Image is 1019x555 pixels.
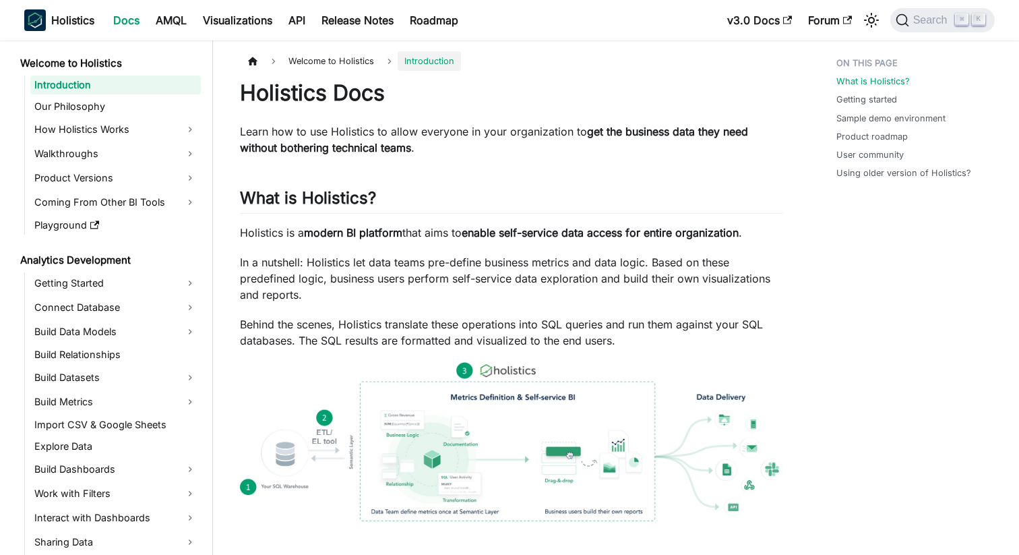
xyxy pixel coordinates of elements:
[24,9,46,31] img: Holistics
[836,167,971,179] a: Using older version of Holistics?
[240,254,782,303] p: In a nutshell: Holistics let data teams pre-define business metrics and data logic. Based on thes...
[240,188,782,214] h2: What is Holistics?
[30,321,201,343] a: Build Data Models
[240,51,782,71] nav: Breadcrumbs
[11,40,213,555] nav: Docs sidebar
[240,80,782,107] h1: Holistics Docs
[30,345,201,364] a: Build Relationships
[30,216,201,235] a: Playground
[30,531,201,553] a: Sharing Data
[890,8,995,32] button: Search (Command+K)
[836,112,946,125] a: Sample demo environment
[30,143,201,165] a: Walkthroughs
[30,507,201,529] a: Interact with Dashboards
[972,13,985,26] kbd: K
[836,75,910,88] a: What is Holistics?
[836,93,897,106] a: Getting started
[240,123,782,156] p: Learn how to use Holistics to allow everyone in your organization to .
[30,391,201,413] a: Build Metrics
[105,9,148,31] a: Docs
[240,51,266,71] a: Home page
[462,226,739,239] strong: enable self-service data access for entire organization
[909,14,956,26] span: Search
[240,362,782,521] img: How Holistics fits in your Data Stack
[30,297,201,318] a: Connect Database
[861,9,882,31] button: Switch between dark and light mode (currently light mode)
[280,9,313,31] a: API
[836,130,908,143] a: Product roadmap
[30,97,201,116] a: Our Philosophy
[313,9,402,31] a: Release Notes
[16,54,201,73] a: Welcome to Holistics
[30,367,201,388] a: Build Datasets
[16,251,201,270] a: Analytics Development
[30,167,201,189] a: Product Versions
[24,9,94,31] a: HolisticsHolistics
[402,9,466,31] a: Roadmap
[955,13,968,26] kbd: ⌘
[719,9,800,31] a: v3.0 Docs
[304,226,402,239] strong: modern BI platform
[195,9,280,31] a: Visualizations
[148,9,195,31] a: AMQL
[30,483,201,504] a: Work with Filters
[30,437,201,456] a: Explore Data
[51,12,94,28] b: Holistics
[240,316,782,349] p: Behind the scenes, Holistics translate these operations into SQL queries and run them against you...
[800,9,860,31] a: Forum
[30,119,201,140] a: How Holistics Works
[30,272,201,294] a: Getting Started
[30,415,201,434] a: Import CSV & Google Sheets
[240,225,782,241] p: Holistics is a that aims to .
[30,76,201,94] a: Introduction
[836,148,904,161] a: User community
[398,51,461,71] span: Introduction
[282,51,381,71] span: Welcome to Holistics
[30,192,201,213] a: Coming From Other BI Tools
[30,459,201,480] a: Build Dashboards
